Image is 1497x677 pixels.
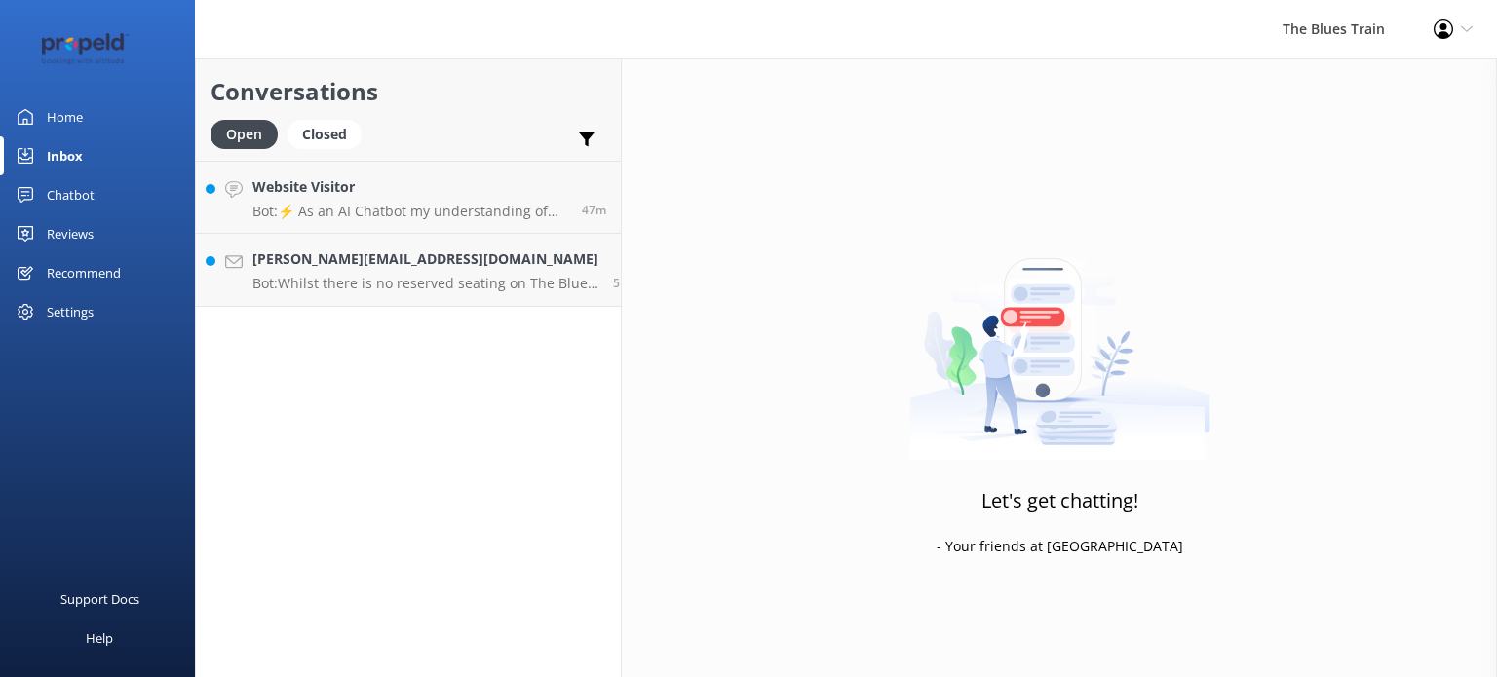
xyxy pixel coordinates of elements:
span: Oct 12 2025 05:35pm (UTC +11:00) Australia/Sydney [613,275,637,291]
img: 12-1677471078.png [29,33,141,65]
h2: Conversations [211,73,606,110]
div: Open [211,120,278,149]
div: Chatbot [47,175,95,214]
a: Closed [288,123,371,144]
a: Open [211,123,288,144]
a: Website VisitorBot:⚡ As an AI Chatbot my understanding of some questions is limited. Please rephr... [196,161,621,234]
img: artwork of a man stealing a conversation from at giant smartphone [909,217,1210,461]
a: [PERSON_NAME][EMAIL_ADDRESS][DOMAIN_NAME]Bot:Whilst there is no reserved seating on The Blues Tra... [196,234,621,307]
p: Bot: Whilst there is no reserved seating on The Blues Train, each carriage has seats for every pa... [252,275,598,292]
div: Reviews [47,214,94,253]
span: Oct 12 2025 05:39pm (UTC +11:00) Australia/Sydney [582,202,606,218]
div: Settings [47,292,94,331]
div: Support Docs [60,580,139,619]
p: Bot: ⚡ As an AI Chatbot my understanding of some questions is limited. Please rephrase your quest... [252,203,567,220]
div: Recommend [47,253,121,292]
p: - Your friends at [GEOGRAPHIC_DATA] [937,536,1183,557]
div: Home [47,97,83,136]
h3: Let's get chatting! [981,485,1138,516]
h4: [PERSON_NAME][EMAIL_ADDRESS][DOMAIN_NAME] [252,248,598,270]
div: Inbox [47,136,83,175]
h4: Website Visitor [252,176,567,198]
div: Closed [288,120,362,149]
div: Help [86,619,113,658]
